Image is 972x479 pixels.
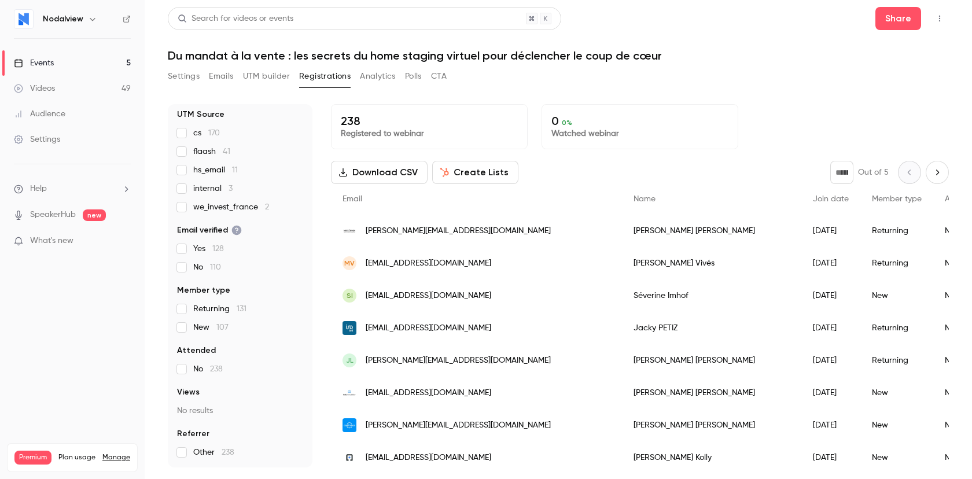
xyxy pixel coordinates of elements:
span: 238 [222,448,234,456]
p: No results [177,405,303,417]
section: facet-groups [177,109,303,458]
span: 0 % [562,119,572,127]
div: Returning [860,247,933,279]
span: MV [344,258,355,268]
div: [DATE] [801,247,860,279]
p: 0 [551,114,728,128]
span: Join date [813,195,849,203]
span: SI [347,290,353,301]
button: Download CSV [331,161,428,184]
div: Videos [14,83,55,94]
span: [EMAIL_ADDRESS][DOMAIN_NAME] [366,322,491,334]
span: 128 [212,245,224,253]
div: New [860,377,933,409]
div: Returning [860,344,933,377]
button: Polls [405,67,422,86]
span: No [193,261,221,273]
span: [EMAIL_ADDRESS][DOMAIN_NAME] [366,290,491,302]
button: Settings [168,67,200,86]
span: [EMAIL_ADDRESS][DOMAIN_NAME] [366,452,491,464]
span: What's new [30,235,73,247]
button: Registrations [299,67,351,86]
img: bskimmobilier.com [343,386,356,400]
span: Attended [177,345,216,356]
button: Analytics [360,67,396,86]
a: SpeakerHub [30,209,76,221]
button: Emails [209,67,233,86]
div: [PERSON_NAME] Vivés [622,247,801,279]
div: New [860,409,933,441]
span: 110 [210,263,221,271]
h6: Nodalview [43,13,83,25]
p: Registered to webinar [341,128,518,139]
span: hs_email [193,164,238,176]
div: New [860,441,933,474]
span: Other [193,447,234,458]
div: Search for videos or events [178,13,293,25]
span: 238 [210,365,223,373]
p: 238 [341,114,518,128]
span: [PERSON_NAME][EMAIL_ADDRESS][DOMAIN_NAME] [366,419,551,432]
span: New [193,322,229,333]
span: Plan usage [58,453,95,462]
button: Create Lists [432,161,518,184]
img: iadfrance.fr [343,321,356,335]
span: Member type [177,285,230,296]
span: Yes [193,243,224,255]
span: we_invest_france [193,201,269,213]
span: Referrer [177,428,209,440]
span: Views [177,386,200,398]
div: [DATE] [801,377,860,409]
div: [PERSON_NAME] [PERSON_NAME] [622,215,801,247]
div: [DATE] [801,441,860,474]
button: Share [875,7,921,30]
button: CTA [431,67,447,86]
div: Settings [14,134,60,145]
span: 2 [265,203,269,211]
span: Returning [193,303,246,315]
span: flaash [193,146,230,157]
span: 11 [232,166,238,174]
h1: Du mandat à la vente : les secrets du home staging virtuel pour déclencher le coup de cœur [168,49,949,62]
img: rfsa.ch [343,451,356,465]
span: Help [30,183,47,195]
div: [PERSON_NAME] Kolly [622,441,801,474]
li: help-dropdown-opener [14,183,131,195]
div: [DATE] [801,409,860,441]
div: Audience [14,108,65,120]
div: Returning [860,312,933,344]
div: [DATE] [801,344,860,377]
span: JL [346,355,354,366]
span: [PERSON_NAME][EMAIL_ADDRESS][DOMAIN_NAME] [366,355,551,367]
button: UTM builder [243,67,290,86]
img: Nodalview [14,10,33,28]
span: 3 [229,185,233,193]
span: UTM Source [177,109,224,120]
span: 41 [223,148,230,156]
span: new [83,209,106,221]
span: 170 [208,129,220,137]
span: internal [193,183,233,194]
p: Watched webinar [551,128,728,139]
span: Name [634,195,656,203]
span: [EMAIL_ADDRESS][DOMAIN_NAME] [366,387,491,399]
img: capifrance.fr [343,418,356,432]
div: [DATE] [801,279,860,312]
span: No [193,363,223,375]
div: Jacky PETIZ [622,312,801,344]
span: Member type [872,195,922,203]
span: 107 [216,323,229,331]
div: [PERSON_NAME] [PERSON_NAME] [622,409,801,441]
span: [EMAIL_ADDRESS][DOMAIN_NAME] [366,257,491,270]
iframe: Noticeable Trigger [117,236,131,246]
span: Email verified [177,224,242,236]
button: Next page [926,161,949,184]
p: Out of 5 [858,167,889,178]
div: [PERSON_NAME] [PERSON_NAME] [622,377,801,409]
div: [DATE] [801,312,860,344]
div: Events [14,57,54,69]
span: 131 [237,305,246,313]
div: [PERSON_NAME] [PERSON_NAME] [622,344,801,377]
a: Manage [102,453,130,462]
span: Premium [14,451,51,465]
